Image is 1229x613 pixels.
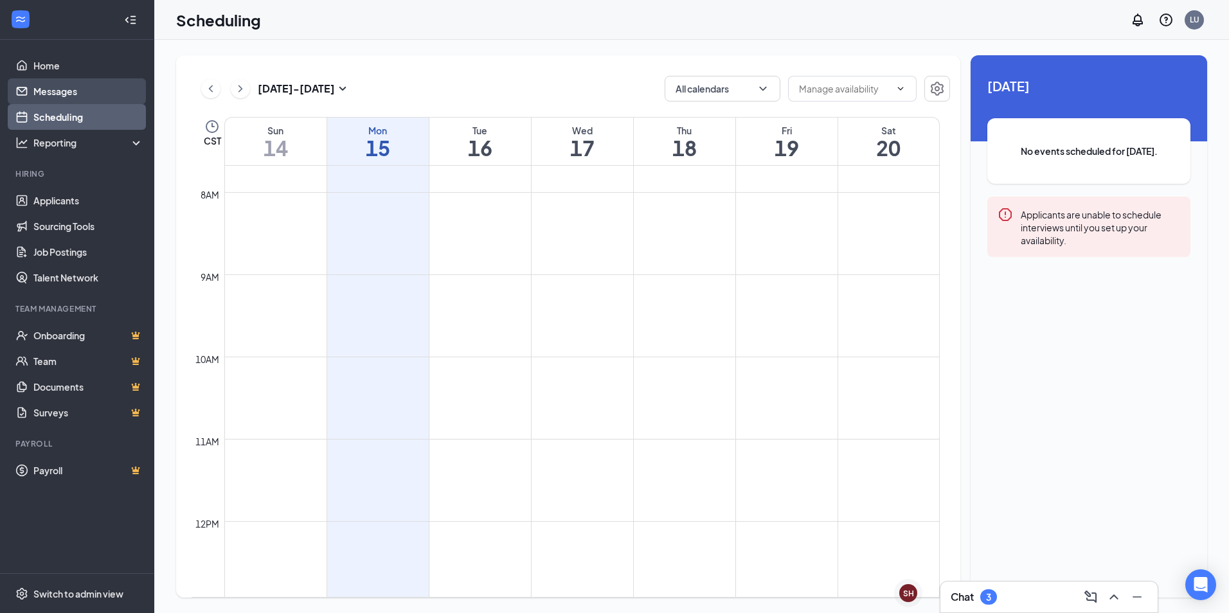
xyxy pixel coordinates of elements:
h1: 17 [532,137,633,159]
button: ChevronRight [231,79,250,98]
a: PayrollCrown [33,458,143,483]
svg: Clock [204,119,220,134]
a: September 16, 2025 [429,118,531,165]
h1: 18 [634,137,735,159]
span: CST [204,134,221,147]
div: 3 [986,592,991,603]
button: Minimize [1127,587,1147,607]
svg: Error [998,207,1013,222]
button: ComposeMessage [1081,587,1101,607]
h1: 15 [327,137,429,159]
a: September 17, 2025 [532,118,633,165]
svg: SmallChevronDown [335,81,350,96]
a: DocumentsCrown [33,374,143,400]
h1: 20 [838,137,940,159]
svg: WorkstreamLogo [14,13,27,26]
a: September 20, 2025 [838,118,940,165]
span: [DATE] [987,76,1190,96]
a: Messages [33,78,143,104]
a: September 14, 2025 [225,118,327,165]
svg: Settings [15,587,28,600]
div: Fri [736,124,838,137]
a: September 19, 2025 [736,118,838,165]
button: ChevronUp [1104,587,1124,607]
svg: ChevronDown [757,82,769,95]
h1: Scheduling [176,9,261,31]
h1: 19 [736,137,838,159]
div: Applicants are unable to schedule interviews until you set up your availability. [1021,207,1180,247]
a: Talent Network [33,265,143,290]
a: Job Postings [33,239,143,265]
h3: Chat [951,590,974,604]
svg: Minimize [1129,589,1145,605]
svg: ChevronDown [895,84,906,94]
div: Team Management [15,303,141,314]
div: Switch to admin view [33,587,123,600]
a: September 18, 2025 [634,118,735,165]
button: ChevronLeft [201,79,220,98]
div: 11am [193,434,222,449]
h1: 14 [225,137,327,159]
svg: Collapse [124,13,137,26]
a: Applicants [33,188,143,213]
div: Hiring [15,168,141,179]
div: 8am [198,188,222,202]
div: Payroll [15,438,141,449]
a: Scheduling [33,104,143,130]
div: Mon [327,124,429,137]
a: September 15, 2025 [327,118,429,165]
h3: [DATE] - [DATE] [258,82,335,96]
div: Open Intercom Messenger [1185,569,1216,600]
div: Sat [838,124,940,137]
button: All calendarsChevronDown [665,76,780,102]
div: Wed [532,124,633,137]
div: Tue [429,124,531,137]
div: Thu [634,124,735,137]
div: SH [903,588,914,599]
a: Sourcing Tools [33,213,143,239]
svg: Notifications [1130,12,1145,28]
input: Manage availability [799,82,890,96]
div: 9am [198,270,222,284]
svg: Analysis [15,136,28,149]
svg: ChevronLeft [204,81,217,96]
div: LU [1190,14,1199,25]
div: Reporting [33,136,144,149]
div: 12pm [193,517,222,531]
button: Settings [924,76,950,102]
div: Sun [225,124,327,137]
svg: Settings [929,81,945,96]
h1: 16 [429,137,531,159]
span: No events scheduled for [DATE]. [1013,144,1165,158]
svg: ChevronUp [1106,589,1122,605]
svg: ComposeMessage [1083,589,1099,605]
div: 10am [193,352,222,366]
a: OnboardingCrown [33,323,143,348]
svg: ChevronRight [234,81,247,96]
a: SurveysCrown [33,400,143,425]
a: TeamCrown [33,348,143,374]
svg: QuestionInfo [1158,12,1174,28]
a: Home [33,53,143,78]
